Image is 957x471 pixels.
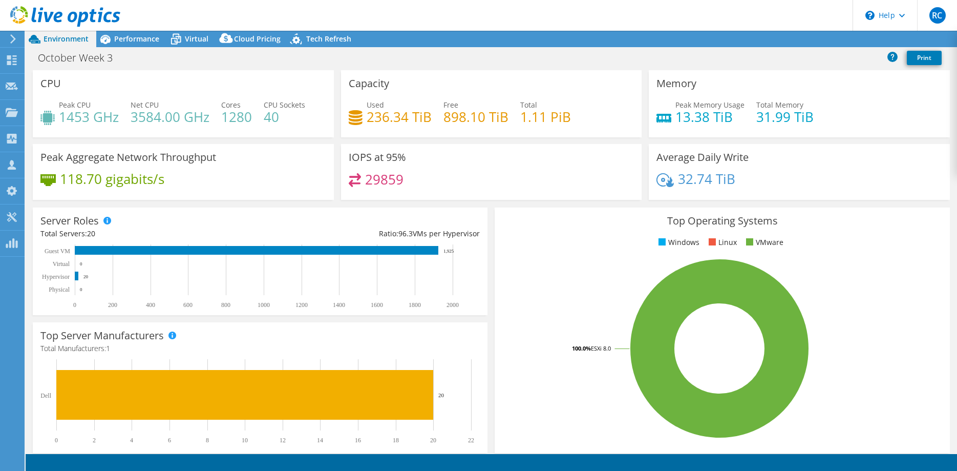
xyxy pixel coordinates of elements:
[520,111,571,122] h4: 1.11 PiB
[49,286,70,293] text: Physical
[409,301,421,309] text: 1800
[260,228,480,239] div: Ratio: VMs per Hypervisor
[468,437,474,444] text: 22
[264,100,305,110] span: CPU Sockets
[502,215,942,227] h3: Top Operating Systems
[756,111,814,122] h4: 31.99 TiB
[306,34,351,44] span: Tech Refresh
[93,437,96,444] text: 2
[33,52,129,64] h1: October Week 3
[242,437,248,444] text: 10
[656,152,749,163] h3: Average Daily Write
[430,437,436,444] text: 20
[131,100,159,110] span: Net CPU
[446,301,459,309] text: 2000
[131,111,209,122] h4: 3584.00 GHz
[146,301,155,309] text: 400
[393,437,399,444] text: 18
[591,344,611,352] tspan: ESXi 8.0
[317,437,323,444] text: 14
[355,437,361,444] text: 16
[60,173,164,185] h4: 118.70 gigabits/s
[206,437,209,444] text: 8
[656,78,696,89] h3: Memory
[743,237,783,248] li: VMware
[367,100,384,110] span: Used
[45,248,70,255] text: Guest VM
[53,260,70,268] text: Virtual
[280,437,286,444] text: 12
[221,301,230,309] text: 800
[675,100,745,110] span: Peak Memory Usage
[443,249,454,254] text: 1,925
[183,301,193,309] text: 600
[73,301,76,309] text: 0
[371,301,383,309] text: 1600
[865,11,875,20] svg: \n
[55,437,58,444] text: 0
[333,301,345,309] text: 1400
[80,261,82,267] text: 0
[520,100,537,110] span: Total
[443,100,458,110] span: Free
[114,34,159,44] span: Performance
[221,100,241,110] span: Cores
[87,229,95,238] span: 20
[234,34,281,44] span: Cloud Pricing
[398,229,413,238] span: 96.3
[349,78,389,89] h3: Capacity
[83,274,89,279] text: 20
[40,78,61,89] h3: CPU
[44,34,89,44] span: Environment
[130,437,133,444] text: 4
[349,152,406,163] h3: IOPS at 95%
[295,301,308,309] text: 1200
[675,111,745,122] h4: 13.38 TiB
[108,301,117,309] text: 200
[40,330,164,341] h3: Top Server Manufacturers
[59,111,119,122] h4: 1453 GHz
[264,111,305,122] h4: 40
[106,343,110,353] span: 1
[185,34,208,44] span: Virtual
[40,215,99,227] h3: Server Roles
[40,343,480,354] h4: Total Manufacturers:
[656,237,699,248] li: Windows
[365,174,403,185] h4: 29859
[706,237,737,248] li: Linux
[258,301,270,309] text: 1000
[168,437,171,444] text: 6
[929,7,946,24] span: RC
[443,111,508,122] h4: 898.10 TiB
[59,100,91,110] span: Peak CPU
[40,152,216,163] h3: Peak Aggregate Network Throughput
[221,111,252,122] h4: 1280
[80,287,82,292] text: 0
[40,228,260,239] div: Total Servers:
[678,173,735,185] h4: 32.74 TiB
[572,344,591,352] tspan: 100.0%
[756,100,803,110] span: Total Memory
[907,51,942,65] a: Print
[367,111,432,122] h4: 236.34 TiB
[438,392,444,398] text: 20
[42,273,70,280] text: Hypervisor
[40,392,51,399] text: Dell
